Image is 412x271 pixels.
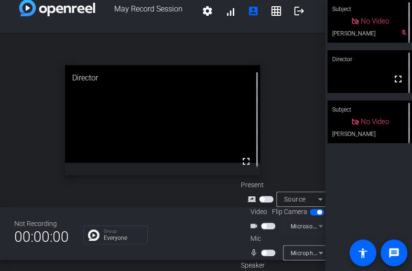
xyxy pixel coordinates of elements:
span: Flip Camera [272,207,307,217]
mat-icon: screen_share_outline [248,193,259,205]
mat-icon: accessibility [357,247,369,259]
div: Director [327,50,412,68]
div: Subject [327,101,412,119]
span: 00:00:00 [14,225,69,248]
mat-icon: settings [202,5,213,17]
mat-icon: account_box [248,5,259,17]
span: No Video [361,117,389,126]
div: Mic [241,234,336,244]
span: Video [250,207,267,217]
span: Source [284,195,306,203]
mat-icon: message [388,247,400,259]
mat-icon: videocam_outline [249,220,261,232]
mat-icon: logout [293,5,305,17]
mat-icon: mic_none [249,247,261,259]
mat-icon: grid_on [271,5,282,17]
p: Everyone [104,235,142,241]
div: Speaker [241,260,298,271]
span: No Video [361,17,389,25]
mat-icon: fullscreen [240,156,252,167]
div: Director [65,65,260,91]
p: Group [104,229,142,234]
img: Chat Icon [88,229,99,241]
mat-icon: fullscreen [392,73,404,85]
div: Present [241,180,336,190]
div: Not Recording [14,219,69,229]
